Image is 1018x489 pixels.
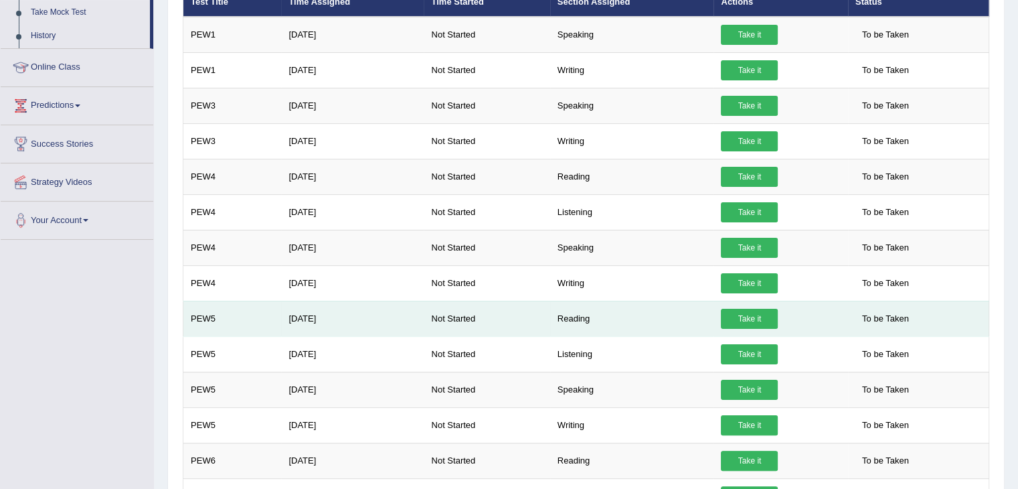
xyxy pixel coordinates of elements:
[855,273,916,293] span: To be Taken
[183,372,282,407] td: PEW5
[721,202,778,222] a: Take it
[855,238,916,258] span: To be Taken
[721,451,778,471] a: Take it
[550,336,714,372] td: Listening
[721,96,778,116] a: Take it
[183,336,282,372] td: PEW5
[183,230,282,265] td: PEW4
[855,96,916,116] span: To be Taken
[855,167,916,187] span: To be Taken
[721,415,778,435] a: Take it
[1,125,153,159] a: Success Stories
[281,194,424,230] td: [DATE]
[550,265,714,301] td: Writing
[721,273,778,293] a: Take it
[281,372,424,407] td: [DATE]
[183,265,282,301] td: PEW4
[281,88,424,123] td: [DATE]
[424,52,549,88] td: Not Started
[855,202,916,222] span: To be Taken
[183,52,282,88] td: PEW1
[721,309,778,329] a: Take it
[424,123,549,159] td: Not Started
[281,265,424,301] td: [DATE]
[281,123,424,159] td: [DATE]
[183,88,282,123] td: PEW3
[721,131,778,151] a: Take it
[424,88,549,123] td: Not Started
[281,17,424,53] td: [DATE]
[550,123,714,159] td: Writing
[424,17,549,53] td: Not Started
[183,301,282,336] td: PEW5
[281,52,424,88] td: [DATE]
[855,451,916,471] span: To be Taken
[721,60,778,80] a: Take it
[855,415,916,435] span: To be Taken
[855,60,916,80] span: To be Taken
[183,407,282,443] td: PEW5
[424,301,549,336] td: Not Started
[550,159,714,194] td: Reading
[550,407,714,443] td: Writing
[855,25,916,45] span: To be Taken
[25,24,150,48] a: History
[281,230,424,265] td: [DATE]
[281,159,424,194] td: [DATE]
[424,372,549,407] td: Not Started
[721,167,778,187] a: Take it
[424,159,549,194] td: Not Started
[550,443,714,478] td: Reading
[424,336,549,372] td: Not Started
[550,194,714,230] td: Listening
[855,131,916,151] span: To be Taken
[550,88,714,123] td: Speaking
[281,407,424,443] td: [DATE]
[183,17,282,53] td: PEW1
[281,443,424,478] td: [DATE]
[183,159,282,194] td: PEW4
[424,443,549,478] td: Not Started
[1,49,153,82] a: Online Class
[1,202,153,235] a: Your Account
[183,194,282,230] td: PEW4
[550,372,714,407] td: Speaking
[1,87,153,121] a: Predictions
[550,17,714,53] td: Speaking
[550,230,714,265] td: Speaking
[281,301,424,336] td: [DATE]
[183,443,282,478] td: PEW6
[721,238,778,258] a: Take it
[424,230,549,265] td: Not Started
[855,344,916,364] span: To be Taken
[281,336,424,372] td: [DATE]
[1,163,153,197] a: Strategy Videos
[855,309,916,329] span: To be Taken
[721,25,778,45] a: Take it
[424,407,549,443] td: Not Started
[721,380,778,400] a: Take it
[25,1,150,25] a: Take Mock Test
[721,344,778,364] a: Take it
[424,265,549,301] td: Not Started
[183,123,282,159] td: PEW3
[424,194,549,230] td: Not Started
[550,52,714,88] td: Writing
[855,380,916,400] span: To be Taken
[550,301,714,336] td: Reading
